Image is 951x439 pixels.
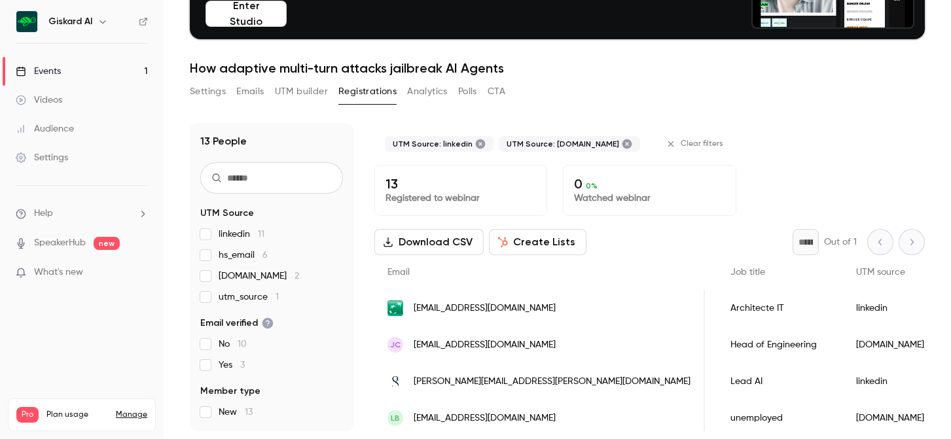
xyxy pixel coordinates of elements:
[717,363,843,400] div: Lead AI
[219,290,279,304] span: utm_source
[16,65,61,78] div: Events
[374,229,484,255] button: Download CSV
[132,267,148,279] iframe: Noticeable Trigger
[200,385,260,398] span: Member type
[681,139,723,149] span: Clear filters
[507,139,619,149] span: UTM Source: [DOMAIN_NAME]
[414,302,556,315] span: [EMAIL_ADDRESS][DOMAIN_NAME]
[414,412,556,425] span: [EMAIL_ADDRESS][DOMAIN_NAME]
[414,375,691,389] span: [PERSON_NAME][EMAIL_ADDRESS][PERSON_NAME][DOMAIN_NAME]
[393,139,473,149] span: UTM Source: linkedin
[16,11,37,32] img: Giskard AI
[475,139,486,149] button: Remove "linkedin" from selected "UTM Source" filter
[730,268,765,277] span: Job title
[219,359,245,372] span: Yes
[407,81,448,102] button: Analytics
[258,230,264,239] span: 11
[414,338,556,352] span: [EMAIL_ADDRESS][DOMAIN_NAME]
[622,139,632,149] button: Remove "linkedin.com" from selected "UTM Source" filter
[458,81,477,102] button: Polls
[387,374,403,389] img: 8advisory.com
[206,1,287,27] button: Enter Studio
[824,236,857,249] p: Out of 1
[34,266,83,279] span: What's new
[386,176,536,192] p: 13
[245,408,253,417] span: 13
[240,360,245,370] span: 3
[94,237,120,250] span: new
[276,292,279,302] span: 1
[219,270,299,283] span: [DOMAIN_NAME]
[200,207,254,220] span: UTM Source
[116,410,147,420] a: Manage
[236,81,264,102] button: Emails
[200,317,274,330] span: Email verified
[717,326,843,363] div: Head of Engineering
[843,290,937,326] div: linkedin
[586,181,598,190] span: 0 %
[48,15,92,28] h6: Giskard AI
[16,151,68,164] div: Settings
[295,272,299,281] span: 2
[262,251,268,260] span: 6
[488,81,505,102] button: CTA
[338,81,397,102] button: Registrations
[717,400,843,436] div: unemployed
[489,229,586,255] button: Create Lists
[219,228,264,241] span: linkedin
[574,176,725,192] p: 0
[219,338,247,351] span: No
[391,412,400,424] span: LB
[16,122,74,135] div: Audience
[717,290,843,326] div: Architecte IT
[390,339,401,351] span: JC
[386,192,536,205] p: Registered to webinar
[219,249,268,262] span: hs_email
[387,268,410,277] span: Email
[843,326,937,363] div: [DOMAIN_NAME]
[661,133,731,154] button: Clear filters
[843,400,937,436] div: [DOMAIN_NAME]
[190,81,226,102] button: Settings
[574,192,725,205] p: Watched webinar
[46,410,108,420] span: Plan usage
[200,133,247,149] h1: 13 People
[238,340,247,349] span: 10
[387,300,403,316] img: bnpparibas.com
[843,363,937,400] div: linkedin
[16,94,62,107] div: Videos
[275,81,328,102] button: UTM builder
[34,207,53,220] span: Help
[856,268,905,277] span: UTM source
[16,407,39,423] span: Pro
[16,207,148,220] li: help-dropdown-opener
[219,406,253,419] span: New
[34,236,86,250] a: SpeakerHub
[190,60,925,76] h1: How adaptive multi-turn attacks jailbreak AI Agents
